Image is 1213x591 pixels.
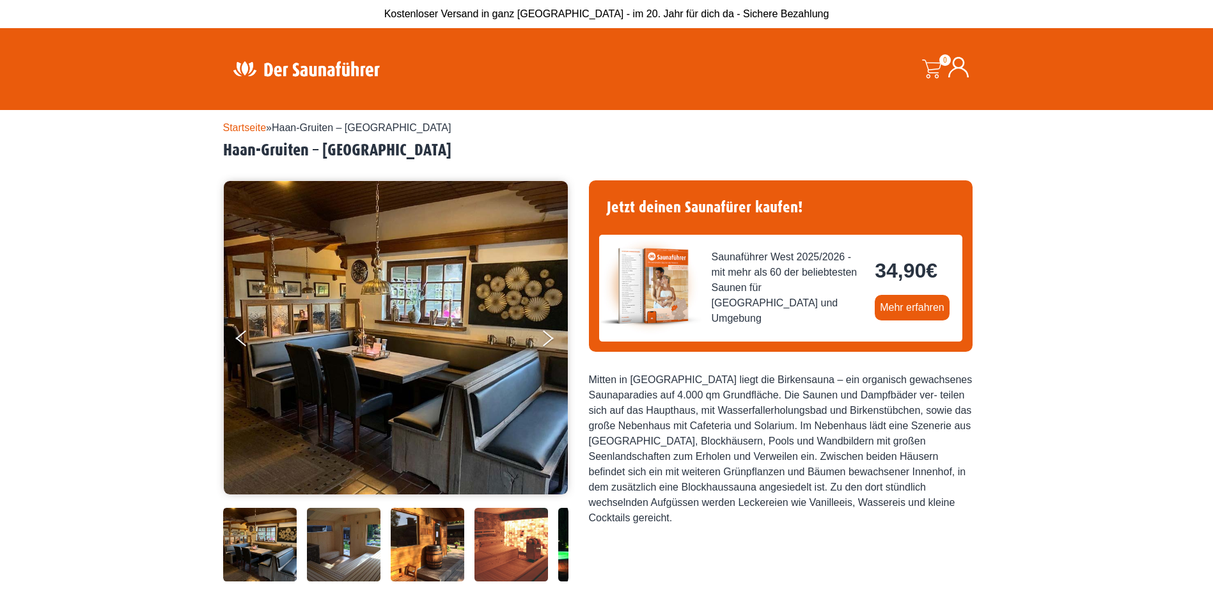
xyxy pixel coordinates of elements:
[223,122,267,133] a: Startseite
[272,122,451,133] span: Haan-Gruiten – [GEOGRAPHIC_DATA]
[589,372,973,526] div: Mitten in [GEOGRAPHIC_DATA] liegt die Birkensauna – ein organisch gewachsenes Saunaparadies auf 4...
[712,249,865,326] span: Saunaführer West 2025/2026 - mit mehr als 60 der beliebtesten Saunen für [GEOGRAPHIC_DATA] und Um...
[926,259,937,282] span: €
[939,54,951,66] span: 0
[599,191,962,225] h4: Jetzt deinen Saunafürer kaufen!
[875,259,937,282] bdi: 34,90
[540,325,572,357] button: Next
[384,8,829,19] span: Kostenloser Versand in ganz [GEOGRAPHIC_DATA] - im 20. Jahr für dich da - Sichere Bezahlung
[223,122,451,133] span: »
[236,325,268,357] button: Previous
[599,235,701,337] img: der-saunafuehrer-2025-west.jpg
[875,295,950,320] a: Mehr erfahren
[223,141,990,161] h2: Haan-Gruiten – [GEOGRAPHIC_DATA]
